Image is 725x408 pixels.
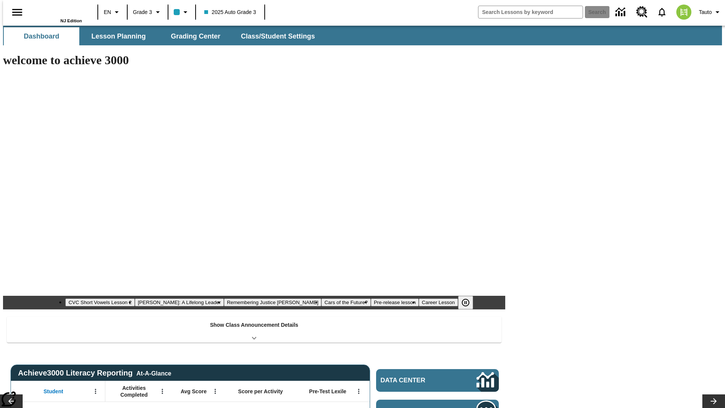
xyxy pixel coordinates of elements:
[33,3,82,23] div: Home
[611,2,632,23] a: Data Center
[180,388,207,395] span: Avg Score
[371,298,419,306] button: Slide 5 Pre-release lesson
[3,26,722,45] div: SubNavbar
[376,369,499,392] a: Data Center
[458,296,481,309] div: Pause
[632,2,652,22] a: Resource Center, Will open in new tab
[135,298,224,306] button: Slide 2 Dianne Feinstein: A Lifelong Leader
[60,19,82,23] span: NJ Edition
[672,2,696,22] button: Select a new avatar
[4,27,79,45] button: Dashboard
[321,298,371,306] button: Slide 4 Cars of the Future?
[18,369,171,377] span: Achieve3000 Literacy Reporting
[171,5,193,19] button: Class color is light blue. Change class color
[210,386,221,397] button: Open Menu
[458,296,473,309] button: Pause
[171,32,220,41] span: Grading Center
[235,27,321,45] button: Class/Student Settings
[6,1,28,23] button: Open side menu
[91,32,146,41] span: Lesson Planning
[652,2,672,22] a: Notifications
[133,8,152,16] span: Grade 3
[478,6,583,18] input: search field
[204,8,256,16] span: 2025 Auto Grade 3
[43,388,63,395] span: Student
[238,388,283,395] span: Score per Activity
[90,386,101,397] button: Open Menu
[381,377,451,384] span: Data Center
[3,53,505,67] h1: welcome to achieve 3000
[241,32,315,41] span: Class/Student Settings
[676,5,691,20] img: avatar image
[419,298,458,306] button: Slide 6 Career Lesson
[33,3,82,19] a: Home
[100,5,125,19] button: Language: EN, Select a language
[696,5,725,19] button: Profile/Settings
[3,27,322,45] div: SubNavbar
[158,27,233,45] button: Grading Center
[702,394,725,408] button: Lesson carousel, Next
[7,317,501,343] div: Show Class Announcement Details
[210,321,298,329] p: Show Class Announcement Details
[224,298,321,306] button: Slide 3 Remembering Justice O'Connor
[353,386,364,397] button: Open Menu
[309,388,347,395] span: Pre-Test Lexile
[24,32,59,41] span: Dashboard
[104,8,111,16] span: EN
[65,298,134,306] button: Slide 1 CVC Short Vowels Lesson 2
[130,5,165,19] button: Grade: Grade 3, Select a grade
[699,8,712,16] span: Tauto
[109,385,159,398] span: Activities Completed
[157,386,168,397] button: Open Menu
[136,369,171,377] div: At-A-Glance
[81,27,156,45] button: Lesson Planning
